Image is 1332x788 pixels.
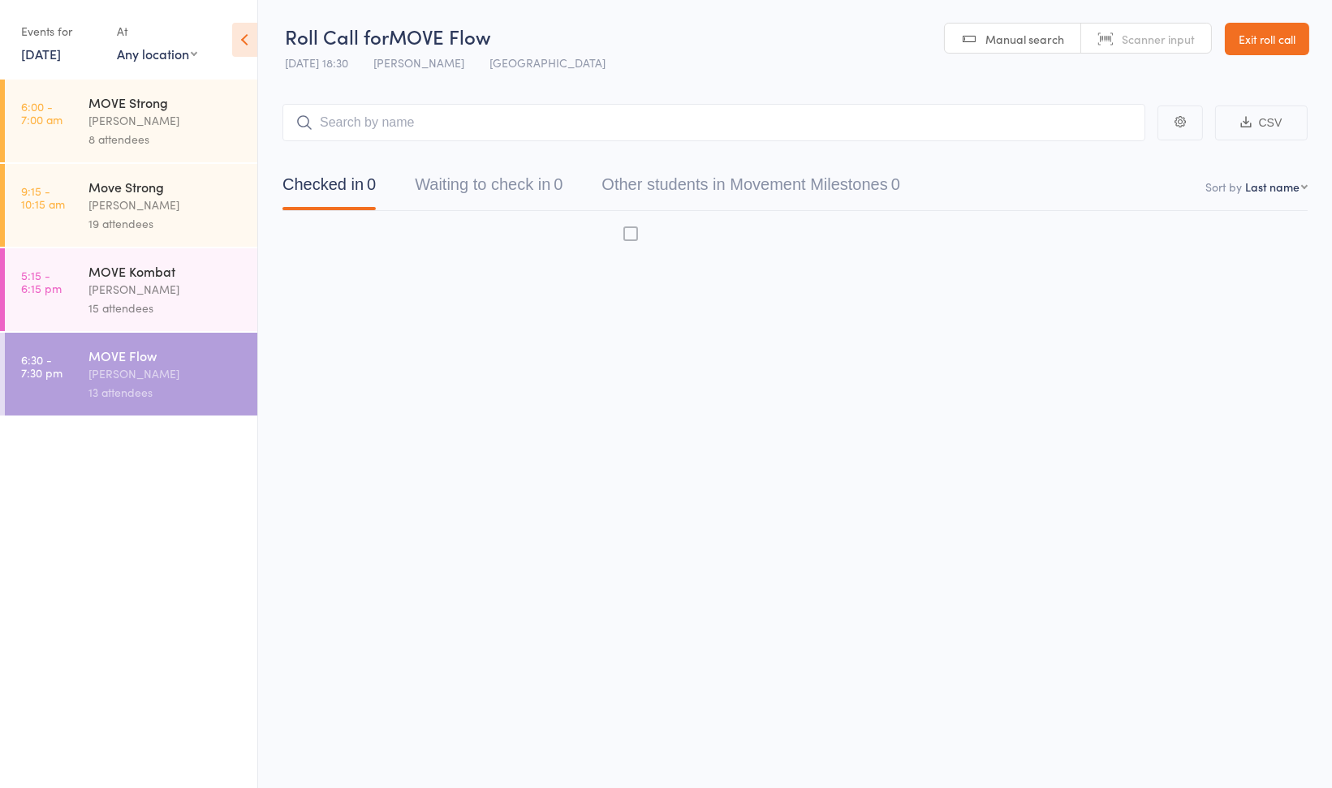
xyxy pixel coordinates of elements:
[88,347,244,364] div: MOVE Flow
[285,54,348,71] span: [DATE] 18:30
[88,93,244,111] div: MOVE Strong
[21,18,101,45] div: Events for
[21,45,61,62] a: [DATE]
[1205,179,1242,195] label: Sort by
[21,269,62,295] time: 5:15 - 6:15 pm
[985,31,1064,47] span: Manual search
[489,54,606,71] span: [GEOGRAPHIC_DATA]
[21,100,63,126] time: 6:00 - 7:00 am
[1215,105,1308,140] button: CSV
[88,178,244,196] div: Move Strong
[282,167,376,210] button: Checked in0
[1225,23,1309,55] a: Exit roll call
[5,80,257,162] a: 6:00 -7:00 amMOVE Strong[PERSON_NAME]8 attendees
[88,111,244,130] div: [PERSON_NAME]
[5,248,257,331] a: 5:15 -6:15 pmMOVE Kombat[PERSON_NAME]15 attendees
[117,45,197,62] div: Any location
[891,175,900,193] div: 0
[88,214,244,233] div: 19 attendees
[88,262,244,280] div: MOVE Kombat
[285,23,389,50] span: Roll Call for
[88,299,244,317] div: 15 attendees
[88,196,244,214] div: [PERSON_NAME]
[88,280,244,299] div: [PERSON_NAME]
[5,333,257,416] a: 6:30 -7:30 pmMOVE Flow[PERSON_NAME]13 attendees
[21,184,65,210] time: 9:15 - 10:15 am
[88,130,244,149] div: 8 attendees
[373,54,464,71] span: [PERSON_NAME]
[415,167,563,210] button: Waiting to check in0
[389,23,491,50] span: MOVE Flow
[21,353,63,379] time: 6:30 - 7:30 pm
[282,104,1145,141] input: Search by name
[1122,31,1195,47] span: Scanner input
[117,18,197,45] div: At
[601,167,900,210] button: Other students in Movement Milestones0
[367,175,376,193] div: 0
[5,164,257,247] a: 9:15 -10:15 amMove Strong[PERSON_NAME]19 attendees
[1245,179,1300,195] div: Last name
[88,383,244,402] div: 13 attendees
[88,364,244,383] div: [PERSON_NAME]
[554,175,563,193] div: 0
